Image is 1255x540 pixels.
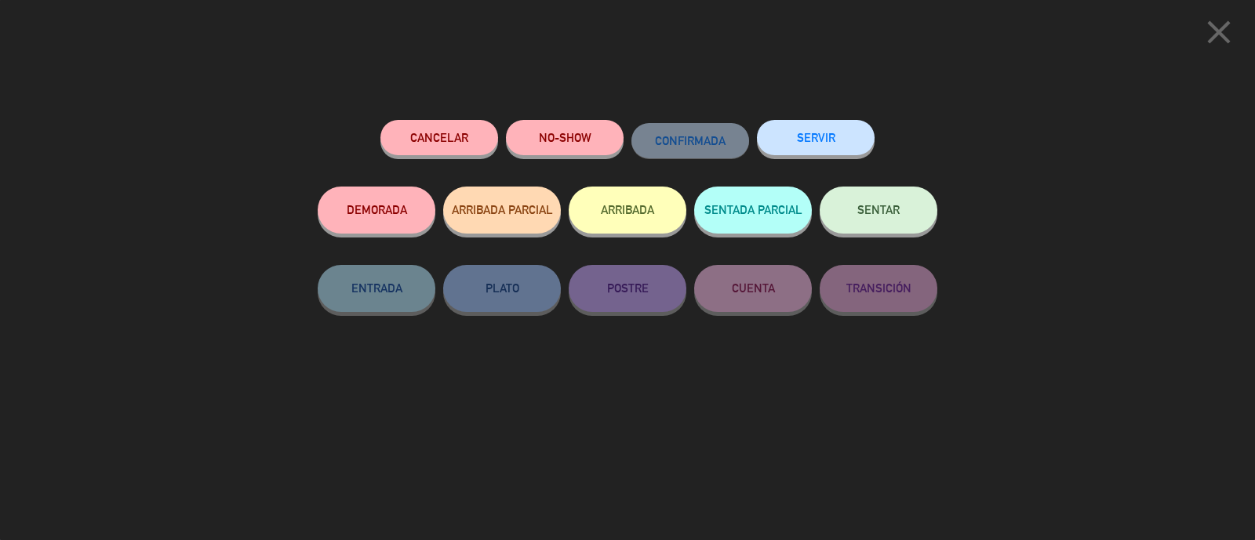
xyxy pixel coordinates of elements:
[318,265,435,312] button: ENTRADA
[443,265,561,312] button: PLATO
[857,203,900,216] span: SENTAR
[757,120,875,155] button: SERVIR
[506,120,624,155] button: NO-SHOW
[1199,13,1239,52] i: close
[820,187,937,234] button: SENTAR
[820,265,937,312] button: TRANSICIÓN
[569,187,686,234] button: ARRIBADA
[694,187,812,234] button: SENTADA PARCIAL
[655,134,726,147] span: CONFIRMADA
[380,120,498,155] button: Cancelar
[569,265,686,312] button: POSTRE
[631,123,749,158] button: CONFIRMADA
[694,265,812,312] button: CUENTA
[443,187,561,234] button: ARRIBADA PARCIAL
[1195,12,1243,58] button: close
[318,187,435,234] button: DEMORADA
[452,203,553,216] span: ARRIBADA PARCIAL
